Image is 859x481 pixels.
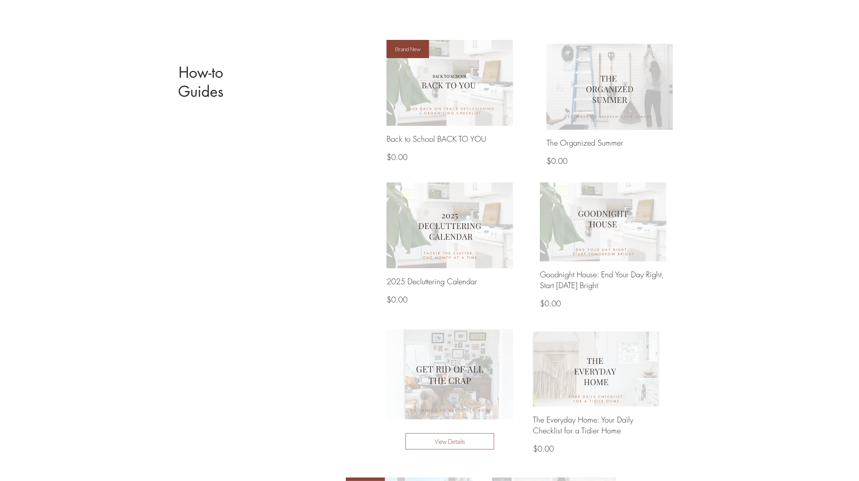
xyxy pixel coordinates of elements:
h3: Goodnight House: End Your Day Right, Start [DATE] Bright [540,269,667,291]
span: $0.00 [387,152,407,162]
span: $0.00 [540,298,561,309]
a: Goodnight House: End Your Day Right, Start Tomorrow BrightGoodnight House: End Your Day Right, St... [540,182,667,316]
h3: The Everyday Home: Your Daily Checklist for a Tidier Home [533,414,660,436]
img: Back to School BACK TO YOU [387,40,513,126]
a: 2025 Decluttering Calendar2025 Decluttering Calendar$0.00 [387,182,513,312]
img: 2025 Decluttering Calendar [387,182,513,268]
h3: 2025 Decluttering Calendar [387,276,477,287]
a: The Organized SummerThe Organized Summer$0.00 [546,44,673,174]
h3: Back to School BACK TO YOU [387,134,486,144]
a: The Everyday Home: Your Daily Checklist for a Tidier HomeThe Everyday Home: Your Daily Checklist ... [533,332,660,461]
span: How-to Guides [178,63,223,101]
a: Back to School BACK TO YOUBack to School BACK TO YOU$0.00 [387,40,513,170]
button: View Details [405,433,494,450]
span: Brand New [387,40,429,58]
a: Get Rid of the CrapView Details [387,330,513,463]
span: $0.00 [546,156,567,166]
span: View Details [412,437,488,446]
span: $0.00 [387,294,407,305]
img: The Everyday Home: Your Daily Checklist for a Tidier Home [533,332,660,407]
h3: The Organized Summer [546,137,623,148]
img: Goodnight House: End Your Day Right, Start Tomorrow Bright [540,182,667,261]
img: The Organized Summer [546,44,673,130]
span: $0.00 [533,443,554,454]
img: Get Rid of the Crap [382,326,518,423]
